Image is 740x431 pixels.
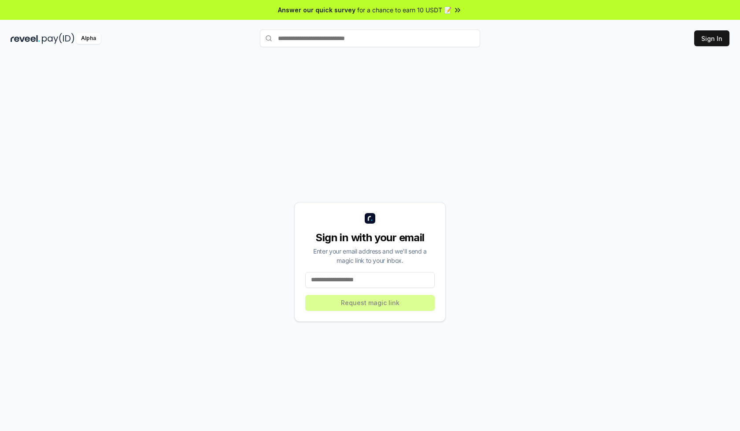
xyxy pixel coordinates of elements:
[11,33,40,44] img: reveel_dark
[76,33,101,44] div: Alpha
[357,5,451,15] span: for a chance to earn 10 USDT 📝
[365,213,375,224] img: logo_small
[42,33,74,44] img: pay_id
[278,5,355,15] span: Answer our quick survey
[305,247,435,265] div: Enter your email address and we’ll send a magic link to your inbox.
[305,231,435,245] div: Sign in with your email
[694,30,729,46] button: Sign In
